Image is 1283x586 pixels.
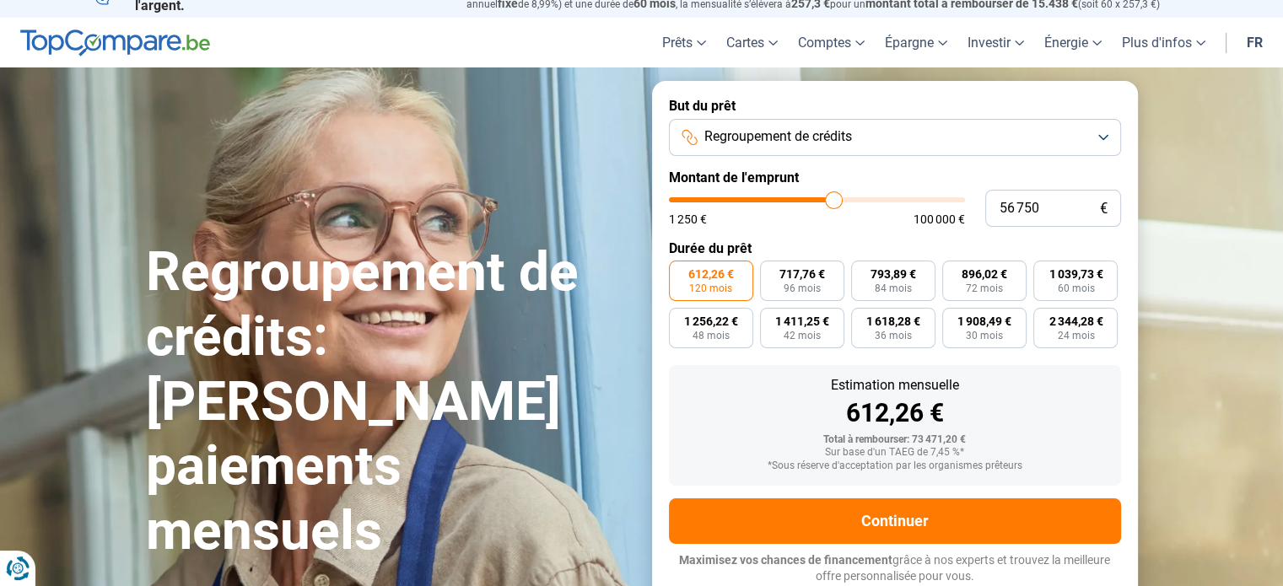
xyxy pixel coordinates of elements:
[684,315,738,327] span: 1 256,22 €
[682,447,1108,459] div: Sur base d'un TAEG de 7,45 %*
[669,498,1121,544] button: Continuer
[669,240,1121,256] label: Durée du prêt
[20,30,210,56] img: TopCompare
[688,268,734,280] span: 612,26 €
[966,283,1003,293] span: 72 mois
[875,18,957,67] a: Épargne
[914,213,965,225] span: 100 000 €
[693,331,730,341] span: 48 mois
[669,98,1121,114] label: But du prêt
[966,331,1003,341] span: 30 mois
[682,401,1108,426] div: 612,26 €
[682,434,1108,446] div: Total à rembourser: 73 471,20 €
[875,331,912,341] span: 36 mois
[1237,18,1273,67] a: fr
[669,119,1121,156] button: Regroupement de crédits
[682,379,1108,392] div: Estimation mensuelle
[1034,18,1112,67] a: Énergie
[1057,331,1094,341] span: 24 mois
[779,268,825,280] span: 717,76 €
[1100,202,1108,216] span: €
[784,331,821,341] span: 42 mois
[679,553,892,567] span: Maximisez vos chances de financement
[682,460,1108,472] div: *Sous réserve d'acceptation par les organismes prêteurs
[1057,283,1094,293] span: 60 mois
[875,283,912,293] span: 84 mois
[704,127,852,146] span: Regroupement de crédits
[146,240,632,564] h1: Regroupement de crédits: [PERSON_NAME] paiements mensuels
[716,18,788,67] a: Cartes
[689,283,732,293] span: 120 mois
[1049,268,1102,280] span: 1 039,73 €
[784,283,821,293] span: 96 mois
[775,315,829,327] span: 1 411,25 €
[1112,18,1216,67] a: Plus d'infos
[957,315,1011,327] span: 1 908,49 €
[669,169,1121,185] label: Montant de l'emprunt
[957,18,1034,67] a: Investir
[652,18,716,67] a: Prêts
[669,552,1121,585] p: grâce à nos experts et trouvez la meilleure offre personnalisée pour vous.
[1049,315,1102,327] span: 2 344,28 €
[866,315,920,327] span: 1 618,28 €
[871,268,916,280] span: 793,89 €
[669,213,707,225] span: 1 250 €
[962,268,1007,280] span: 896,02 €
[788,18,875,67] a: Comptes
